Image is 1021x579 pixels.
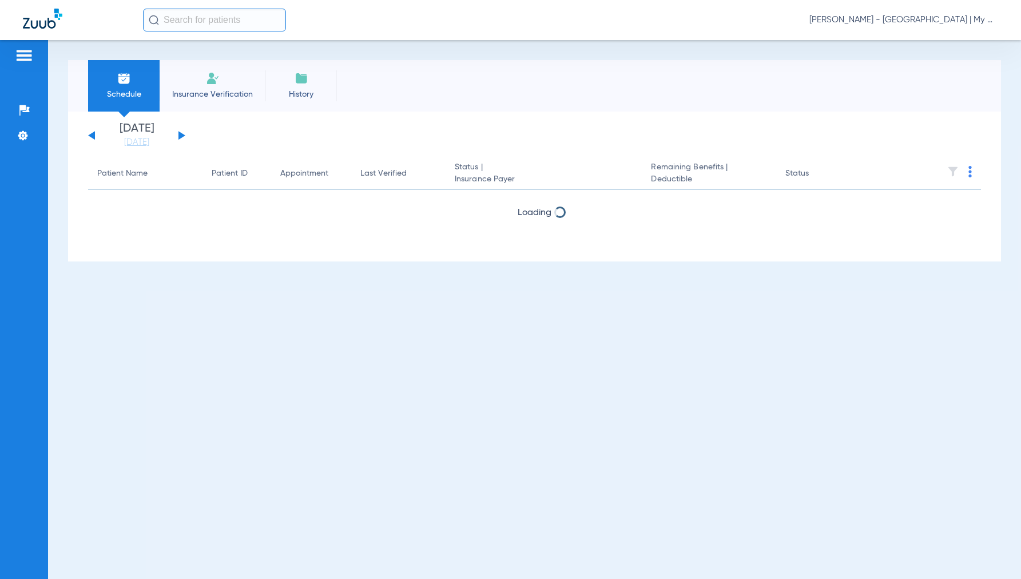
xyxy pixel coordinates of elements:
[206,72,220,85] img: Manual Insurance Verification
[360,168,407,180] div: Last Verified
[776,158,853,190] th: Status
[97,168,148,180] div: Patient Name
[97,168,193,180] div: Patient Name
[518,208,551,217] span: Loading
[947,166,959,177] img: filter.svg
[102,137,171,148] a: [DATE]
[642,158,776,190] th: Remaining Benefits |
[117,72,131,85] img: Schedule
[295,72,308,85] img: History
[212,168,262,180] div: Patient ID
[274,89,328,100] span: History
[212,168,248,180] div: Patient ID
[102,123,171,148] li: [DATE]
[809,14,998,26] span: [PERSON_NAME] - [GEOGRAPHIC_DATA] | My Community Dental Centers
[168,89,257,100] span: Insurance Verification
[446,158,642,190] th: Status |
[23,9,62,29] img: Zuub Logo
[149,15,159,25] img: Search Icon
[143,9,286,31] input: Search for patients
[360,168,436,180] div: Last Verified
[968,166,972,177] img: group-dot-blue.svg
[518,239,551,248] span: Loading
[651,173,766,185] span: Deductible
[97,89,151,100] span: Schedule
[15,49,33,62] img: hamburger-icon
[280,168,342,180] div: Appointment
[280,168,328,180] div: Appointment
[455,173,633,185] span: Insurance Payer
